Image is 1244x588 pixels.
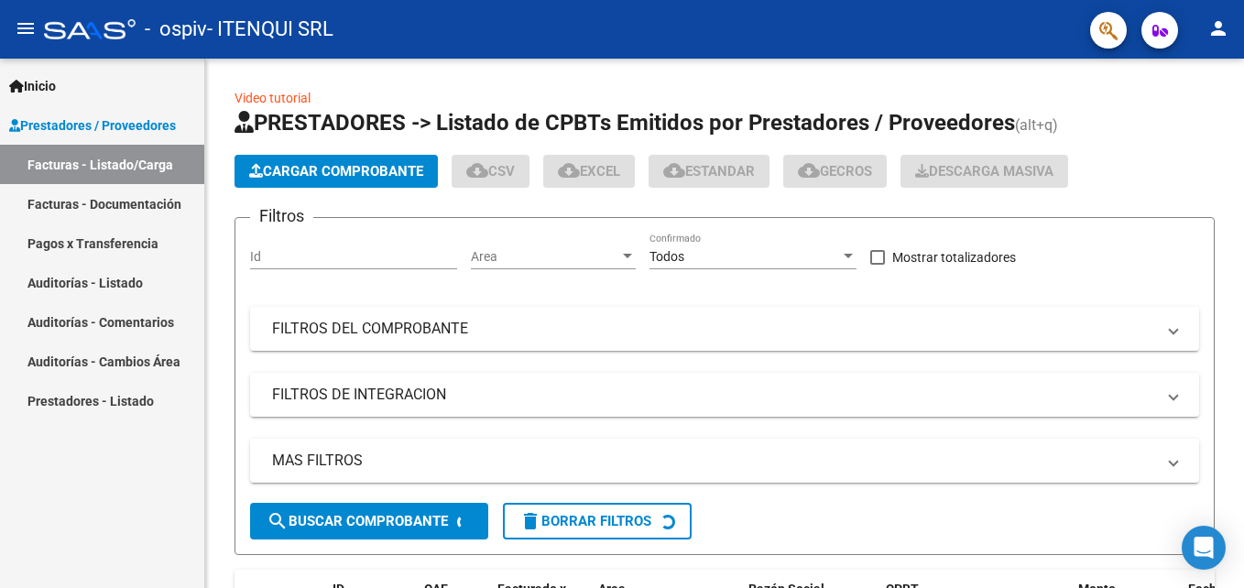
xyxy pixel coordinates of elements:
span: Todos [649,249,684,264]
span: Cargar Comprobante [249,163,423,180]
span: - ospiv [145,9,207,49]
span: Descarga Masiva [915,163,1053,180]
span: Inicio [9,76,56,96]
span: Borrar Filtros [519,513,651,529]
span: Gecros [798,163,872,180]
mat-icon: cloud_download [558,159,580,181]
span: PRESTADORES -> Listado de CPBTs Emitidos por Prestadores / Proveedores [235,110,1015,136]
div: Open Intercom Messenger [1182,526,1226,570]
button: Gecros [783,155,887,188]
mat-icon: search [267,510,289,532]
button: CSV [452,155,529,188]
button: Borrar Filtros [503,503,692,539]
span: Prestadores / Proveedores [9,115,176,136]
span: Estandar [663,163,755,180]
mat-expansion-panel-header: FILTROS DE INTEGRACION [250,373,1199,417]
mat-icon: cloud_download [466,159,488,181]
mat-icon: delete [519,510,541,532]
mat-panel-title: FILTROS DEL COMPROBANTE [272,319,1155,339]
mat-panel-title: FILTROS DE INTEGRACION [272,385,1155,405]
span: CSV [466,163,515,180]
button: EXCEL [543,155,635,188]
mat-icon: cloud_download [663,159,685,181]
a: Video tutorial [235,91,311,105]
button: Cargar Comprobante [235,155,438,188]
mat-icon: menu [15,17,37,39]
button: Estandar [649,155,769,188]
span: Area [471,249,619,265]
span: - ITENQUI SRL [207,9,333,49]
button: Descarga Masiva [900,155,1068,188]
h3: Filtros [250,203,313,229]
span: EXCEL [558,163,620,180]
span: Buscar Comprobante [267,513,448,529]
mat-expansion-panel-header: FILTROS DEL COMPROBANTE [250,307,1199,351]
span: (alt+q) [1015,116,1058,134]
mat-expansion-panel-header: MAS FILTROS [250,439,1199,483]
app-download-masive: Descarga masiva de comprobantes (adjuntos) [900,155,1068,188]
mat-icon: person [1207,17,1229,39]
mat-panel-title: MAS FILTROS [272,451,1155,471]
mat-icon: cloud_download [798,159,820,181]
button: Buscar Comprobante [250,503,488,539]
span: Mostrar totalizadores [892,246,1016,268]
